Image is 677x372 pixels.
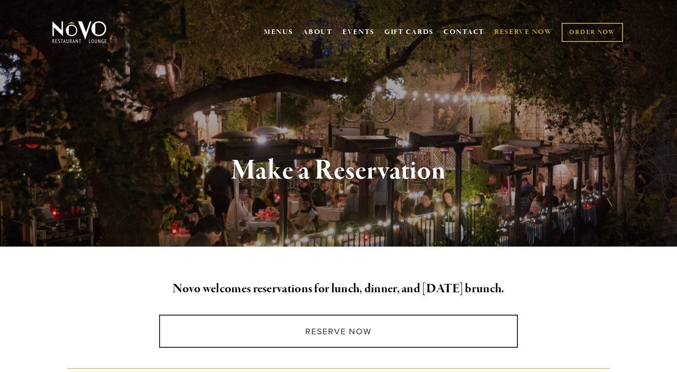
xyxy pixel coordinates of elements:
a: EVENTS [342,28,375,37]
a: MENUS [264,28,293,37]
a: Reserve Now [159,315,518,348]
h2: Novo welcomes reservations for lunch, dinner, and [DATE] brunch. [67,279,610,299]
a: GIFT CARDS [384,23,434,41]
strong: Make a Reservation [231,153,446,188]
a: RESERVE NOW [494,23,553,41]
img: Novo Restaurant &amp; Lounge [50,21,108,44]
a: ABOUT [302,28,333,37]
a: ORDER NOW [562,23,623,42]
a: CONTACT [443,23,484,41]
